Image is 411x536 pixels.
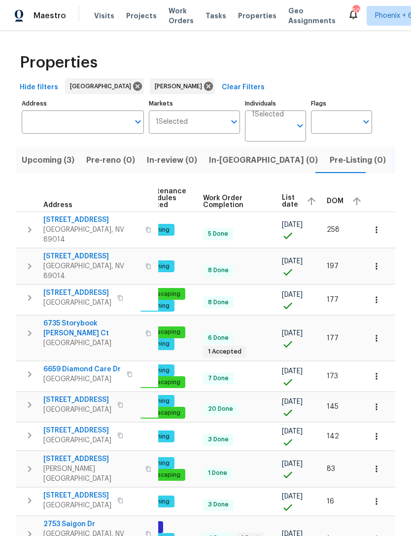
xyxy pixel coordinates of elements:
[327,403,339,410] span: 145
[238,11,276,21] span: Properties
[43,319,139,338] span: 6735 Storybook [PERSON_NAME] Ct
[147,153,197,167] span: In-review (0)
[252,110,284,119] span: 1 Selected
[43,519,139,529] span: 2753 Saigon Dr
[43,338,139,348] span: [GEOGRAPHIC_DATA]
[327,498,334,505] span: 16
[327,335,339,342] span: 177
[43,500,111,510] span: [GEOGRAPHIC_DATA]
[126,11,157,21] span: Projects
[227,115,241,129] button: Open
[209,153,318,167] span: In-[GEOGRAPHIC_DATA] (0)
[70,81,135,91] span: [GEOGRAPHIC_DATA]
[43,288,111,298] span: [STREET_ADDRESS]
[149,101,240,107] label: Markets
[352,6,359,16] div: 50
[43,426,111,435] span: [STREET_ADDRESS]
[204,230,232,238] span: 5 Done
[43,464,139,484] span: [PERSON_NAME][GEOGRAPHIC_DATA]
[204,266,233,275] span: 8 Done
[282,461,303,467] span: [DATE]
[222,81,265,94] span: Clear Filters
[141,328,184,336] span: landscaping
[204,298,233,307] span: 8 Done
[204,334,233,342] span: 6 Done
[43,405,111,415] span: [GEOGRAPHIC_DATA]
[288,6,336,26] span: Geo Assignments
[327,373,338,380] span: 173
[282,398,303,405] span: [DATE]
[204,469,231,477] span: 1 Done
[204,405,237,413] span: 20 Done
[204,374,233,383] span: 7 Done
[22,153,74,167] span: Upcoming (3)
[20,81,58,94] span: Hide filters
[311,101,372,107] label: Flags
[156,118,188,126] span: 1 Selected
[327,296,339,303] span: 177
[140,188,186,209] span: Maintenance schedules created
[43,395,111,405] span: [STREET_ADDRESS]
[141,471,184,479] span: landscaping
[43,215,139,225] span: [STREET_ADDRESS]
[327,198,343,205] span: DOM
[43,364,121,374] span: 6659 Diamond Care Dr
[282,493,303,500] span: [DATE]
[282,330,303,337] span: [DATE]
[330,153,386,167] span: Pre-Listing (0)
[43,298,111,308] span: [GEOGRAPHIC_DATA]
[282,291,303,298] span: [DATE]
[34,11,66,21] span: Maestro
[141,409,184,417] span: landscaping
[203,195,265,209] span: Work Order Completion
[43,261,139,281] span: [GEOGRAPHIC_DATA], NV 89014
[282,428,303,435] span: [DATE]
[65,78,144,94] div: [GEOGRAPHIC_DATA]
[245,101,306,107] label: Individuals
[43,454,139,464] span: [STREET_ADDRESS]
[218,78,269,97] button: Clear Filters
[205,12,226,19] span: Tasks
[359,115,373,129] button: Open
[43,202,72,209] span: Address
[94,11,114,21] span: Visits
[43,225,139,245] span: [GEOGRAPHIC_DATA], NV 89014
[43,251,139,261] span: [STREET_ADDRESS]
[169,6,194,26] span: Work Orders
[141,290,184,298] span: landscaping
[327,263,339,270] span: 197
[20,58,98,68] span: Properties
[16,78,62,97] button: Hide filters
[282,258,303,265] span: [DATE]
[43,435,111,445] span: [GEOGRAPHIC_DATA]
[155,81,206,91] span: [PERSON_NAME]
[327,226,340,233] span: 258
[204,500,233,509] span: 3 Done
[282,368,303,375] span: [DATE]
[150,78,215,94] div: [PERSON_NAME]
[327,433,339,440] span: 142
[204,435,233,444] span: 3 Done
[22,101,144,107] label: Address
[131,115,145,129] button: Open
[86,153,135,167] span: Pre-reno (0)
[282,194,298,208] span: List date
[293,119,307,133] button: Open
[43,374,121,384] span: [GEOGRAPHIC_DATA]
[43,491,111,500] span: [STREET_ADDRESS]
[327,465,335,472] span: 83
[282,221,303,228] span: [DATE]
[141,378,184,387] span: landscaping
[204,348,245,356] span: 1 Accepted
